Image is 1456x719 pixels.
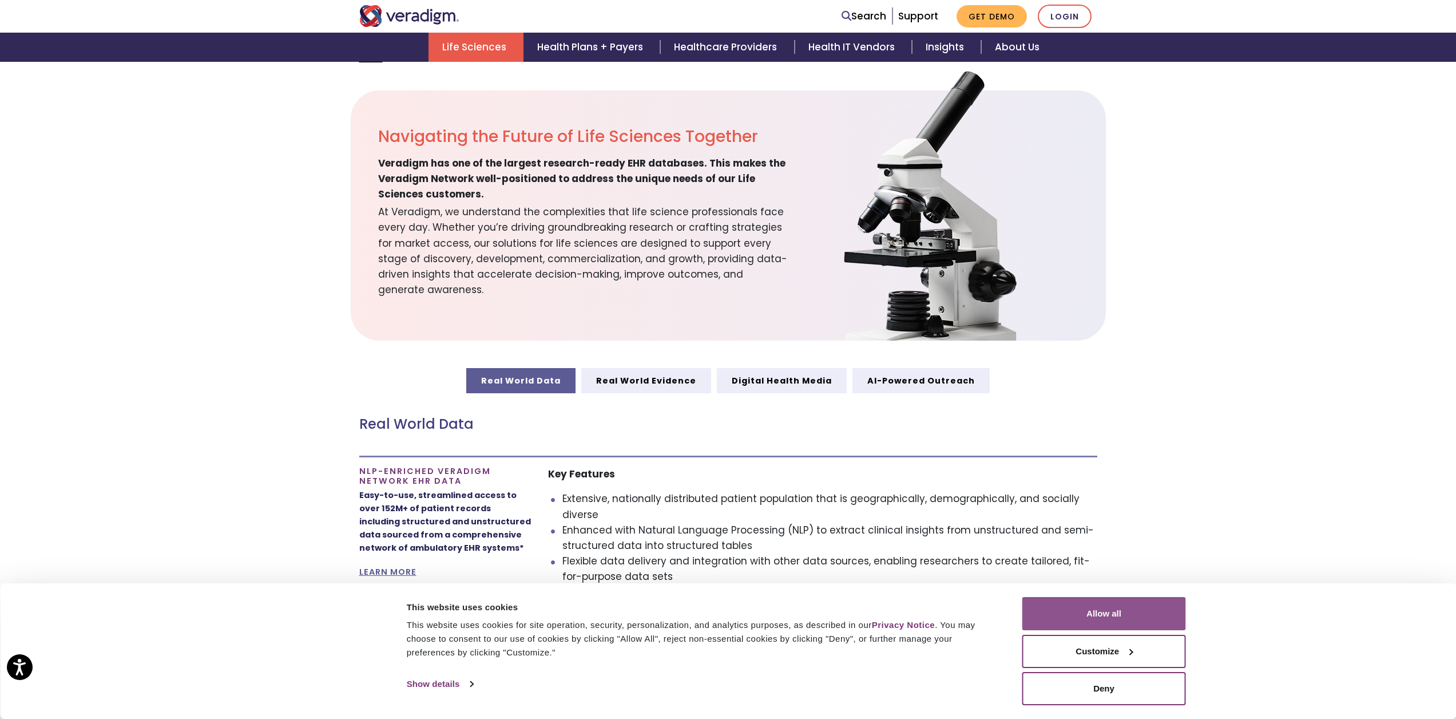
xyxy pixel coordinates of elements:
[407,618,997,659] div: This website uses cookies for site operation, security, personalization, and analytics purposes, ...
[407,675,473,693] a: Show details
[407,601,997,614] div: This website uses cookies
[842,9,886,24] a: Search
[795,33,912,62] a: Health IT Vendors
[359,5,459,27] img: Veradigm logo
[852,368,990,393] a: AI-Powered Outreach
[359,489,531,555] p: Easy-to-use, streamlined access to over 152M+ of patient records including structured and unstruc...
[562,523,1097,554] li: Enhanced with Natural Language Processing (NLP) to extract clinical insights from unstructured an...
[562,491,1097,522] li: Extensive, nationally distributed patient population that is geographically, demographically, and...
[581,368,711,393] a: Real World Evidence
[771,68,1057,341] img: solution-life-sciences-future.png
[912,33,981,62] a: Insights
[359,467,531,487] h4: NLP-ENRICHED VERADIGM NETWORK EHR DATA
[872,620,935,630] a: Privacy Notice
[359,416,1097,433] h3: Real World Data
[1022,597,1186,630] button: Allow all
[717,368,847,393] a: Digital Health Media
[429,33,523,62] a: Life Sciences
[957,5,1027,27] a: Get Demo
[981,33,1053,62] a: About Us
[562,554,1097,601] li: Flexible data delivery and integration with other data sources, enabling researchers to create ta...
[378,127,791,147] h2: Navigating the Future of Life Sciences Together
[1022,672,1186,705] button: Deny
[378,156,791,203] span: Veradigm has one of the largest research-ready EHR databases. This makes the Veradigm Network wel...
[359,566,416,578] a: LEARN MORE
[898,9,938,23] a: Support
[466,368,576,393] a: Real World Data
[378,202,791,298] span: At Veradigm, we understand the complexities that life science professionals face every day. Wheth...
[548,467,615,481] strong: Key Features
[1038,5,1092,28] a: Login
[523,33,660,62] a: Health Plans + Payers
[660,33,794,62] a: Healthcare Providers
[1022,635,1186,668] button: Customize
